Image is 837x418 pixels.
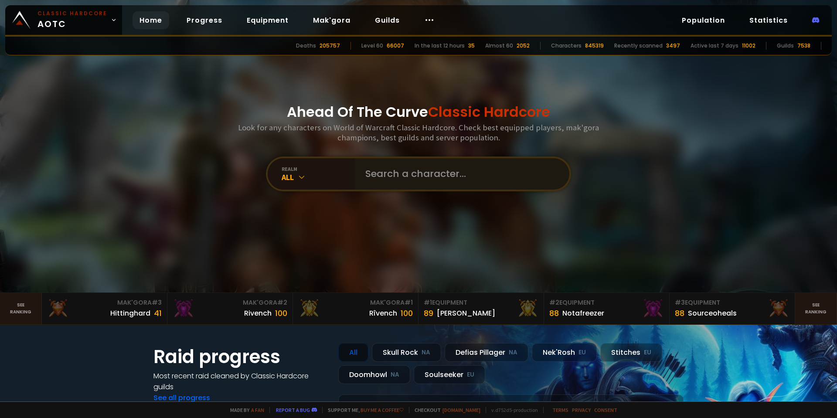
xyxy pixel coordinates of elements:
span: Classic Hardcore [428,102,550,122]
a: Progress [180,11,229,29]
div: 2052 [517,42,530,50]
div: Deaths [296,42,316,50]
div: 66007 [387,42,404,50]
a: [DOMAIN_NAME] [442,407,480,413]
div: [PERSON_NAME] [437,308,495,319]
a: #2Equipment88Notafreezer [544,293,670,324]
a: Home [133,11,169,29]
a: Population [675,11,732,29]
span: Made by [225,407,264,413]
div: All [338,343,368,362]
small: NA [391,370,399,379]
a: Terms [552,407,568,413]
div: Hittinghard [110,308,150,319]
a: #3Equipment88Sourceoheals [670,293,795,324]
h4: Most recent raid cleaned by Classic Hardcore guilds [153,370,328,392]
div: 88 [549,307,559,319]
span: Checkout [409,407,480,413]
a: a fan [251,407,264,413]
a: [DATE]zgpetri on godDefias Pillager8 /90 [338,394,684,418]
div: Active last 7 days [691,42,738,50]
span: # 3 [152,298,162,307]
div: Nek'Rosh [532,343,597,362]
input: Search a character... [360,158,559,190]
div: 35 [468,42,475,50]
h1: Ahead Of The Curve [287,102,550,122]
span: Support me, [322,407,404,413]
div: Mak'Gora [173,298,287,307]
a: Consent [594,407,617,413]
h1: Raid progress [153,343,328,370]
div: Notafreezer [562,308,604,319]
div: 100 [401,307,413,319]
span: v. d752d5 - production [486,407,538,413]
a: Mak'Gora#1Rîvench100 [293,293,418,324]
div: 7538 [797,42,810,50]
div: Rîvench [369,308,397,319]
div: 205757 [320,42,340,50]
div: Skull Rock [372,343,441,362]
h3: Look for any characters on World of Warcraft Classic Hardcore. Check best equipped players, mak'g... [235,122,602,143]
a: Statistics [742,11,795,29]
div: 11002 [742,42,755,50]
small: NA [509,348,517,357]
div: 845319 [585,42,604,50]
div: Stitches [600,343,662,362]
div: Almost 60 [485,42,513,50]
a: Classic HardcoreAOTC [5,5,122,35]
a: Mak'gora [306,11,357,29]
span: # 1 [405,298,413,307]
div: Level 60 [361,42,383,50]
a: Equipment [240,11,296,29]
span: # 2 [277,298,287,307]
div: 41 [154,307,162,319]
a: Buy me a coffee [361,407,404,413]
div: Characters [551,42,582,50]
span: # 2 [549,298,559,307]
div: Equipment [675,298,789,307]
span: AOTC [37,10,107,31]
small: Classic Hardcore [37,10,107,17]
small: EU [467,370,474,379]
a: Report a bug [276,407,310,413]
a: See all progress [153,393,210,403]
div: 100 [275,307,287,319]
a: Mak'Gora#2Rivench100 [167,293,293,324]
span: # 1 [424,298,432,307]
a: Privacy [572,407,591,413]
div: Equipment [424,298,538,307]
a: Seeranking [795,293,837,324]
span: # 3 [675,298,685,307]
div: In the last 12 hours [415,42,465,50]
div: Soulseeker [414,365,485,384]
small: EU [578,348,586,357]
div: Guilds [777,42,794,50]
a: Mak'Gora#3Hittinghard41 [42,293,167,324]
div: Defias Pillager [445,343,528,362]
div: 89 [424,307,433,319]
div: realm [282,166,355,172]
div: All [282,172,355,182]
div: Mak'Gora [47,298,162,307]
div: 3497 [666,42,680,50]
div: Rivench [244,308,272,319]
div: 88 [675,307,684,319]
small: EU [644,348,651,357]
small: NA [422,348,430,357]
div: Equipment [549,298,664,307]
div: Recently scanned [614,42,663,50]
div: Mak'Gora [298,298,413,307]
a: #1Equipment89[PERSON_NAME] [418,293,544,324]
div: Doomhowl [338,365,410,384]
div: Sourceoheals [688,308,737,319]
a: Guilds [368,11,407,29]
